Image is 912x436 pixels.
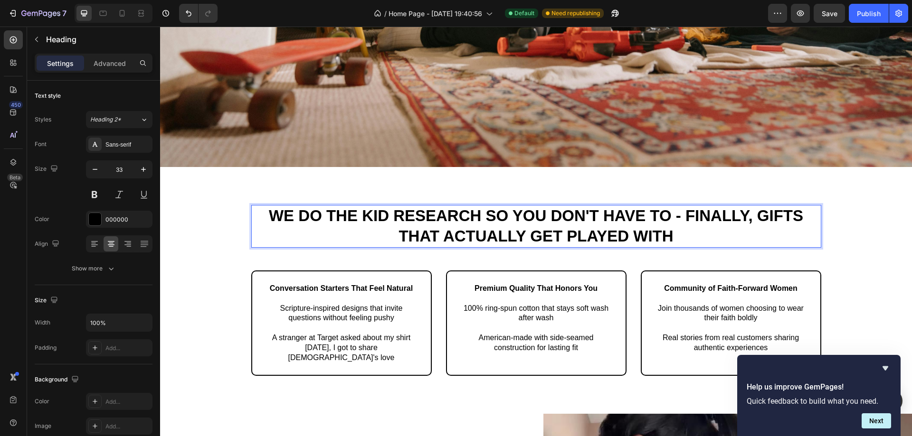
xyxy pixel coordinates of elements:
button: Publish [849,4,889,23]
button: 7 [4,4,71,23]
strong: Community of Faith-Forward Women [504,258,637,266]
button: Save [814,4,845,23]
div: 000000 [105,215,150,224]
p: Settings [47,58,74,68]
span: / [384,9,387,19]
span: Home Page - [DATE] 19:40:56 [389,9,482,19]
div: Help us improve GemPages! [747,362,891,428]
button: Heading 2* [86,111,152,128]
span: Heading 2* [90,115,121,124]
p: Real stories from real customers sharing authentic experiences [494,306,648,326]
p: American-made with side-seamed construction for lasting fit [299,306,453,326]
div: Sans-serif [105,140,150,149]
input: Auto [86,314,152,331]
p: Heading [46,34,149,45]
button: Next question [862,413,891,428]
div: Image [35,422,51,430]
span: Need republishing [551,9,600,18]
div: Size [35,163,60,176]
div: Background [35,373,81,386]
span: Default [514,9,534,18]
h2: Help us improve GemPages! [747,381,891,393]
div: Add... [105,398,150,406]
iframe: Design area [160,27,912,436]
div: Width [35,318,50,327]
div: Beta [7,174,23,181]
p: Quick feedback to build what you need. [747,397,891,406]
div: Add... [105,344,150,353]
span: Save [822,9,837,18]
p: Advanced [94,58,126,68]
div: Publish [857,9,881,19]
button: Hide survey [880,362,891,374]
p: 7 [62,8,66,19]
strong: Premium Quality That Honors You [314,258,437,266]
div: Color [35,215,49,223]
div: Styles [35,115,51,124]
div: Align [35,238,61,250]
div: Font [35,140,47,148]
button: Show more [35,260,152,277]
div: Text style [35,92,61,100]
div: Size [35,294,60,307]
div: Add... [105,422,150,431]
p: 100% ring-spun cotton that stays soft wash after wash [299,277,453,297]
div: Padding [35,343,57,352]
p: Join thousands of women choosing to wear their faith boldly [494,277,648,297]
div: 450 [9,101,23,109]
div: Show more [72,264,116,273]
div: Undo/Redo [179,4,218,23]
div: Color [35,397,49,406]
